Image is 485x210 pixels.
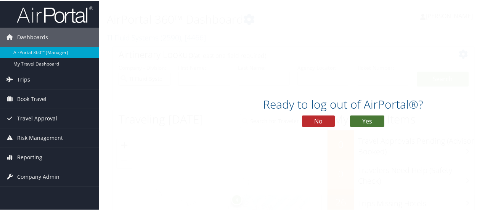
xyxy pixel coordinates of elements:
button: No [302,115,335,126]
span: Risk Management [17,128,63,147]
span: Travel Approval [17,108,57,127]
span: Book Travel [17,89,47,108]
span: Trips [17,69,30,88]
span: Dashboards [17,27,48,46]
span: Company Admin [17,167,59,186]
button: Yes [350,115,384,126]
span: Reporting [17,147,42,166]
img: airportal-logo.png [17,5,93,23]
